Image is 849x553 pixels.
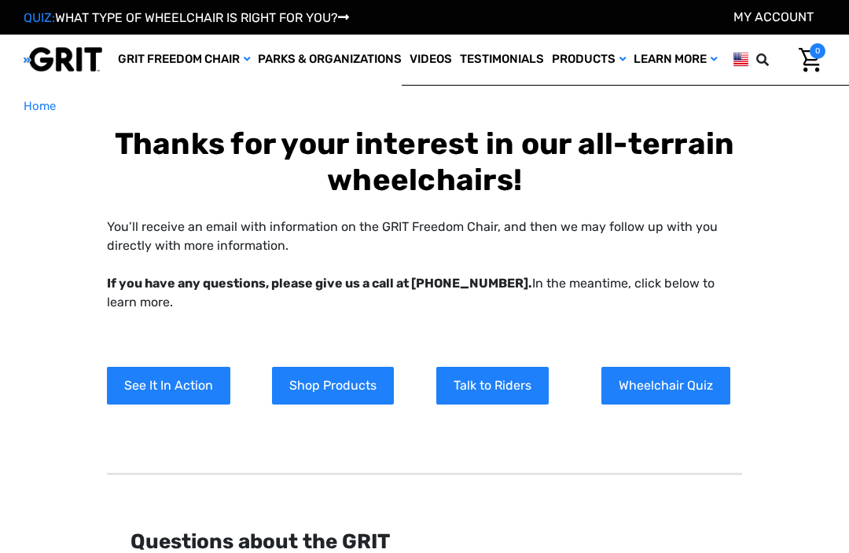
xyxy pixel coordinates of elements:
[630,35,721,85] a: Learn More
[24,10,349,25] a: QUIZ:WHAT TYPE OF WHEELCHAIR IS RIGHT FOR YOU?
[436,367,549,405] a: Talk to Riders
[810,43,825,59] span: 0
[779,43,787,76] input: Search
[24,97,825,115] nav: Breadcrumb
[733,49,748,69] img: us.png
[456,35,548,85] a: Testimonials
[115,126,735,198] b: Thanks for your interest in our all-terrain wheelchairs!
[107,218,742,312] p: You’ll receive an email with information on the GRIT Freedom Chair, and then we may follow up wit...
[24,97,56,115] a: Home
[799,48,821,72] img: Cart
[272,367,394,405] a: Shop Products
[601,367,730,405] a: Wheelchair Quiz
[114,35,254,85] a: GRIT Freedom Chair
[406,35,456,85] a: Videos
[24,46,102,72] img: GRIT All-Terrain Wheelchair and Mobility Equipment
[733,9,814,24] a: Account
[24,10,55,25] span: QUIZ:
[548,35,630,85] a: Products
[254,35,406,85] a: Parks & Organizations
[24,99,56,113] span: Home
[787,43,825,76] a: Cart with 0 items
[107,276,532,291] strong: If you have any questions, please give us a call at [PHONE_NUMBER].
[107,367,230,405] a: See It In Action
